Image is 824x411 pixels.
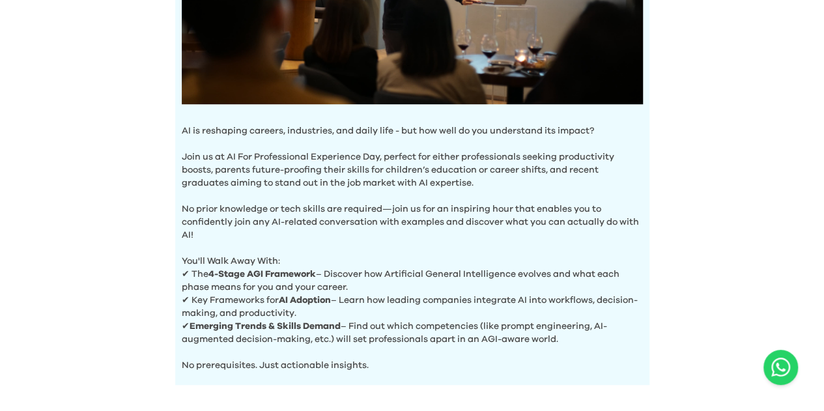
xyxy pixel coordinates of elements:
p: No prior knowledge or tech skills are required—join us for an inspiring hour that enables you to ... [182,190,643,242]
p: ✔ Key Frameworks for – Learn how leading companies integrate AI into workflows, decision-making, ... [182,294,643,320]
p: ✔ – Find out which competencies (like prompt engineering, AI-augmented decision-making, etc.) wil... [182,320,643,346]
p: ✔ The – Discover how Artificial General Intelligence evolves and what each phase means for you an... [182,268,643,294]
p: You'll Walk Away With: [182,242,643,268]
a: Chat with us on WhatsApp [763,350,798,385]
p: Join us at AI For Professional Experience Day, perfect for either professionals seeking productiv... [182,137,643,190]
b: Emerging Trends & Skills Demand [190,322,341,331]
b: 4-Stage AGI Framework [208,270,316,279]
p: No prerequisites. Just actionable insights. [182,346,643,372]
p: AI is reshaping careers, industries, and daily life - but how well do you understand its impact? [182,124,643,137]
b: AI Adoption [279,296,331,305]
button: Open WhatsApp chat [763,350,798,385]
